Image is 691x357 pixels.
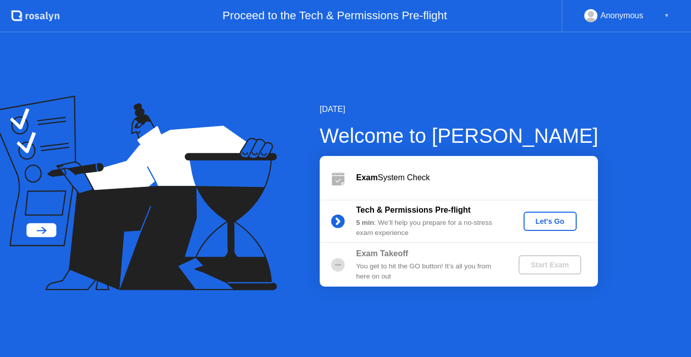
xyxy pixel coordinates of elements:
[528,217,573,225] div: Let's Go
[524,212,577,231] button: Let's Go
[356,261,502,282] div: You get to hit the GO button! It’s all you from here on out
[600,9,643,22] div: Anonymous
[356,172,598,184] div: System Check
[320,121,598,151] div: Welcome to [PERSON_NAME]
[664,9,669,22] div: ▼
[519,255,581,274] button: Start Exam
[356,249,408,258] b: Exam Takeoff
[356,206,470,214] b: Tech & Permissions Pre-flight
[523,261,577,269] div: Start Exam
[356,219,374,226] b: 5 min
[356,173,378,182] b: Exam
[356,218,502,239] div: : We’ll help you prepare for a no-stress exam experience
[320,103,598,115] div: [DATE]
